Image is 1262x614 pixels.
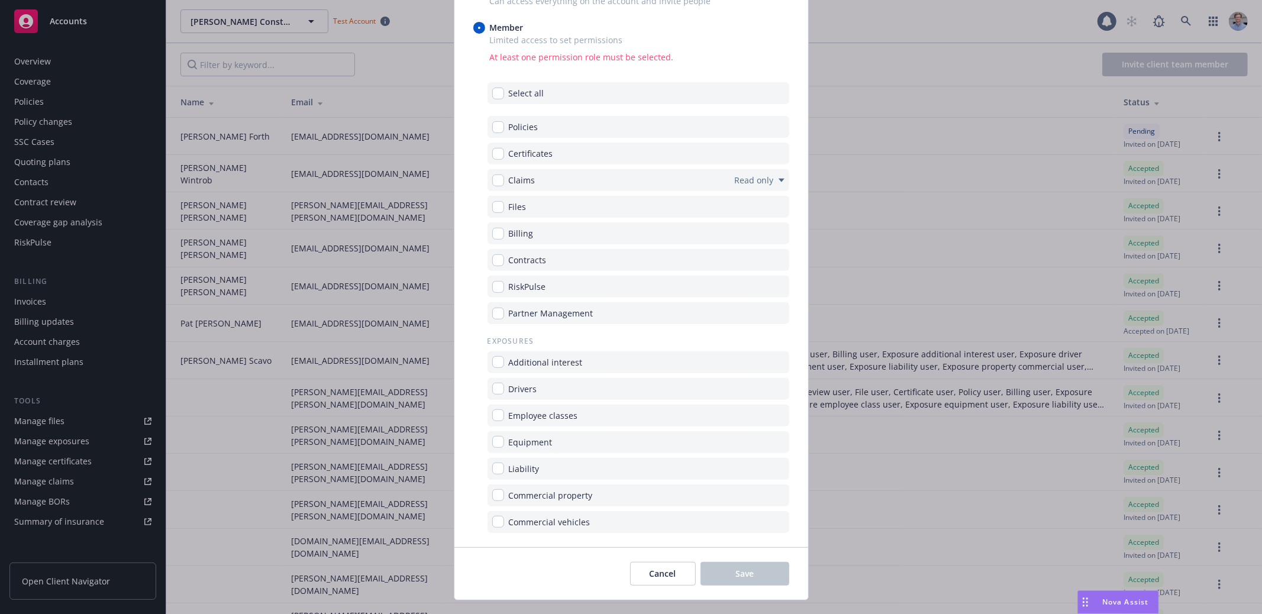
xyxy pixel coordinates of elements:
span: Files [509,201,527,213]
span: Employee classes [509,409,578,422]
span: Billing [509,227,534,240]
span: Nova Assist [1102,597,1149,607]
div: Drag to move [1078,591,1093,613]
span: Claims [509,174,535,186]
input: Member [473,22,485,34]
span: Partner Management [509,307,593,319]
span: Exposures [488,329,789,346]
span: Read only [735,174,774,186]
span: Contracts [509,254,547,266]
span: Save [735,568,754,579]
button: Save [701,562,789,586]
span: Certificates [509,147,553,160]
span: Member [490,21,524,34]
span: At least one permission role must be selected. [473,46,789,68]
span: Select all [509,87,544,99]
span: Limited access to set permissions [473,34,789,46]
span: Additional interest [509,356,583,369]
span: Policies [509,121,538,133]
button: Cancel [630,562,696,586]
button: Nova Assist [1077,590,1159,614]
span: Commercial vehicles [509,516,590,528]
span: Equipment [509,436,553,448]
span: Drivers [509,383,537,395]
span: Commercial property [509,489,593,502]
span: Cancel [650,568,676,579]
span: RiskPulse [509,280,546,293]
span: Liability [509,463,540,475]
